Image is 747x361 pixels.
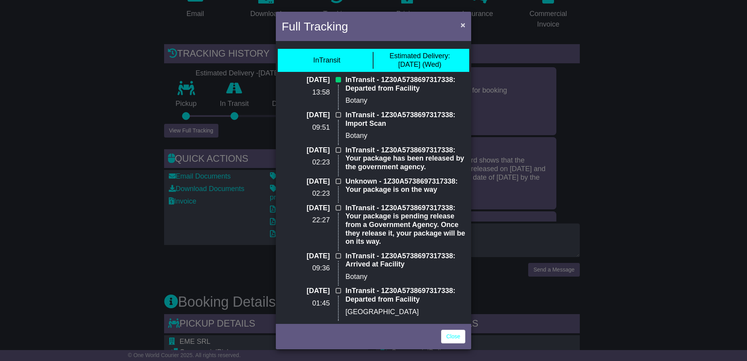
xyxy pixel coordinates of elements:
[461,20,465,29] span: ×
[282,287,330,295] p: [DATE]
[282,111,330,120] p: [DATE]
[345,76,465,93] p: InTransit - 1Z30A5738697317338: Departed from Facility
[441,330,465,343] a: Close
[345,252,465,269] p: InTransit - 1Z30A5738697317338: Arrived at Facility
[345,308,465,316] p: [GEOGRAPHIC_DATA]
[282,204,330,213] p: [DATE]
[282,299,330,308] p: 01:45
[282,216,330,225] p: 22:27
[282,146,330,155] p: [DATE]
[345,97,465,105] p: Botany
[282,189,330,198] p: 02:23
[282,252,330,261] p: [DATE]
[282,264,330,273] p: 09:36
[282,76,330,84] p: [DATE]
[282,18,348,35] h4: Full Tracking
[282,158,330,167] p: 02:23
[345,177,465,194] p: Unknown - 1Z30A5738697317338: Your package is on the way
[345,287,465,304] p: InTransit - 1Z30A5738697317338: Departed from Facility
[313,56,340,65] div: InTransit
[345,132,465,140] p: Botany
[390,52,450,69] div: [DATE] (Wed)
[282,177,330,186] p: [DATE]
[345,146,465,172] p: InTransit - 1Z30A5738697317338: Your package has been released by the government agency.
[390,52,450,60] span: Estimated Delivery:
[345,111,465,128] p: InTransit - 1Z30A5738697317338: Import Scan
[457,17,469,33] button: Close
[345,273,465,281] p: Botany
[282,123,330,132] p: 09:51
[345,204,465,246] p: InTransit - 1Z30A5738697317338: Your package is pending release from a Government Agency. Once th...
[282,88,330,97] p: 13:58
